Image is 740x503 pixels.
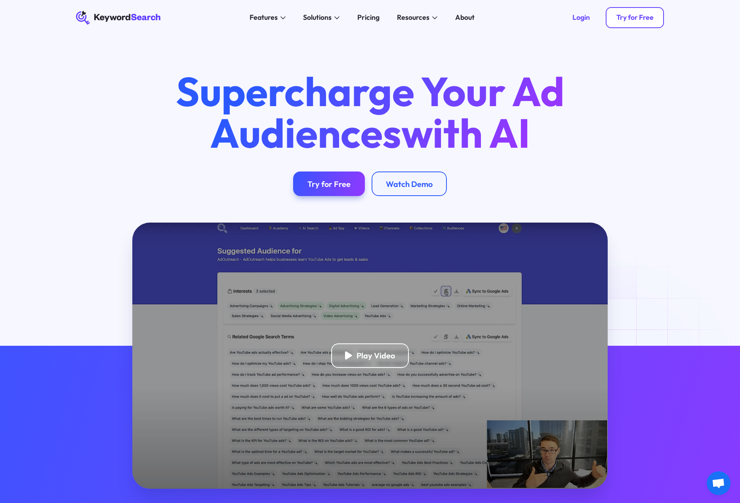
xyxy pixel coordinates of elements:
div: Play Video [357,351,395,360]
div: Try for Free [307,179,351,189]
a: Login [562,7,600,28]
div: Try for Free [616,13,654,22]
div: Solutions [303,12,332,23]
a: open lightbox [132,223,608,489]
div: Watch Demo [386,179,433,189]
h1: Supercharge Your Ad Audiences [159,70,582,154]
a: Open chat [707,471,730,495]
div: Pricing [357,12,380,23]
div: Resources [397,12,429,23]
a: Try for Free [293,171,364,196]
span: with AI [401,107,530,158]
div: About [455,12,475,23]
a: Try for Free [606,7,664,28]
a: Pricing [352,11,385,25]
div: Features [250,12,278,23]
div: Login [572,13,590,22]
a: About [450,11,480,25]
